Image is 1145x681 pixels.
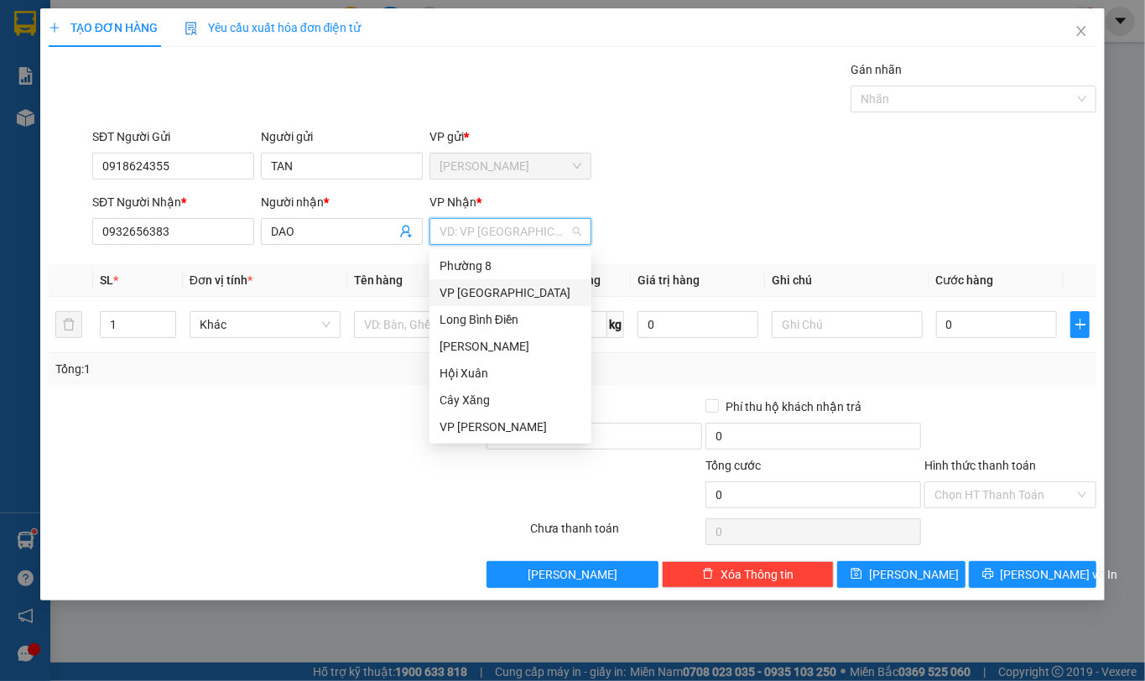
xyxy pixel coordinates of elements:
span: plus [1071,318,1089,331]
button: plus [1070,311,1090,338]
div: Hội Xuân [429,360,591,387]
div: [PERSON_NAME] [440,337,581,356]
div: Tổng: 1 [55,360,444,378]
span: [PERSON_NAME] [869,565,959,584]
span: VP Nhận [429,195,476,209]
button: save[PERSON_NAME] [837,561,965,588]
button: printer[PERSON_NAME] và In [969,561,1097,588]
div: Long Bình Điền [440,310,581,329]
button: deleteXóa Thông tin [662,561,834,588]
span: plus [49,22,60,34]
div: Hội Xuân [440,364,581,382]
span: close [1075,24,1088,38]
div: Phường 8 [440,257,581,275]
div: Cây Xăng [429,387,591,413]
span: Phí thu hộ khách nhận trả [719,398,868,416]
span: [PERSON_NAME] và In [1001,565,1118,584]
div: Phường 8 [429,252,591,279]
button: delete [55,311,82,338]
div: VP gửi [429,127,591,146]
div: SĐT Người Nhận [92,193,254,211]
span: save [851,568,862,581]
div: Cây Xăng [440,391,581,409]
span: Yêu cầu xuất hóa đơn điện tử [185,21,362,34]
input: Ghi Chú [772,311,923,338]
span: kg [607,311,624,338]
button: Close [1058,8,1105,55]
div: Người nhận [261,193,423,211]
label: Gán nhãn [851,63,902,76]
span: Vĩnh Kim [440,153,581,179]
span: Tên hàng [354,273,403,287]
div: VP Cao Tốc [429,413,591,440]
img: icon [185,22,198,35]
div: SĐT Người Gửi [92,127,254,146]
div: Vĩnh Kim [429,333,591,360]
span: [PERSON_NAME] [528,565,617,584]
div: Long Bình Điền [429,306,591,333]
div: Chưa thanh toán [528,519,704,548]
div: VP Sài Gòn [429,279,591,306]
span: Giá trị hàng [638,273,700,287]
span: Cước hàng [936,273,994,287]
span: Tổng cước [705,459,761,472]
input: 0 [638,311,758,338]
span: SL [100,273,113,287]
span: TẠO ĐƠN HÀNG [49,21,158,34]
span: Xóa Thông tin [721,565,794,584]
span: delete [702,568,714,581]
label: Hình thức thanh toán [924,459,1036,472]
span: Đơn vị tính [190,273,252,287]
span: user-add [399,225,413,238]
div: Người gửi [261,127,423,146]
span: printer [982,568,994,581]
button: [PERSON_NAME] [487,561,658,588]
div: VP [GEOGRAPHIC_DATA] [440,283,581,302]
th: Ghi chú [765,264,929,297]
div: VP [PERSON_NAME] [440,418,581,436]
span: Khác [200,312,330,337]
input: VD: Bàn, Ghế [354,311,505,338]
